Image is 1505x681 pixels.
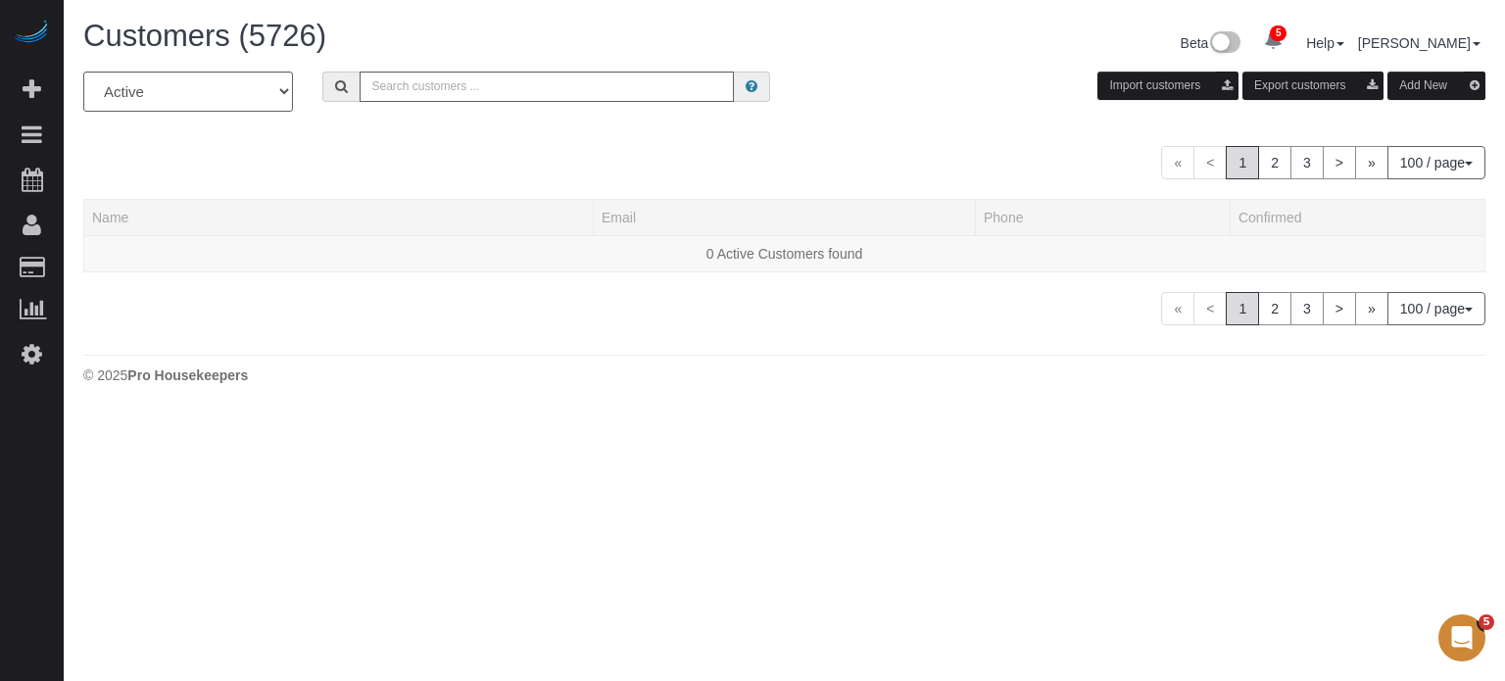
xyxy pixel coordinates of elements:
a: 3 [1290,292,1324,325]
th: Phone [975,199,1230,235]
th: Name [84,199,594,235]
a: 3 [1290,146,1324,179]
a: Beta [1181,35,1241,51]
span: 1 [1226,146,1259,179]
div: © 2025 [83,365,1485,385]
span: Customers (5726) [83,19,326,53]
a: » [1355,292,1388,325]
span: « [1161,146,1194,179]
button: Import customers [1097,72,1238,100]
a: 5 [1254,20,1292,63]
button: 100 / page [1387,292,1485,325]
span: 1 [1226,292,1259,325]
iframe: Intercom live chat [1438,614,1485,661]
button: Export customers [1242,72,1384,100]
strong: Pro Housekeepers [127,367,248,383]
td: 0 Active Customers found [84,235,1485,271]
a: 2 [1258,292,1291,325]
span: 5 [1270,25,1287,41]
button: Add New [1387,72,1485,100]
a: Help [1306,35,1344,51]
a: » [1355,146,1388,179]
th: Confirmed [1230,199,1484,235]
img: New interface [1208,31,1240,57]
nav: Pagination navigation [1161,292,1485,325]
img: Automaid Logo [12,20,51,47]
span: « [1161,292,1194,325]
span: < [1193,146,1227,179]
a: > [1323,146,1356,179]
a: 2 [1258,146,1291,179]
a: [PERSON_NAME] [1358,35,1481,51]
a: > [1323,292,1356,325]
button: 100 / page [1387,146,1485,179]
nav: Pagination navigation [1161,146,1485,179]
th: Email [593,199,975,235]
span: < [1193,292,1227,325]
input: Search customers ... [360,72,734,102]
span: 5 [1479,614,1494,630]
